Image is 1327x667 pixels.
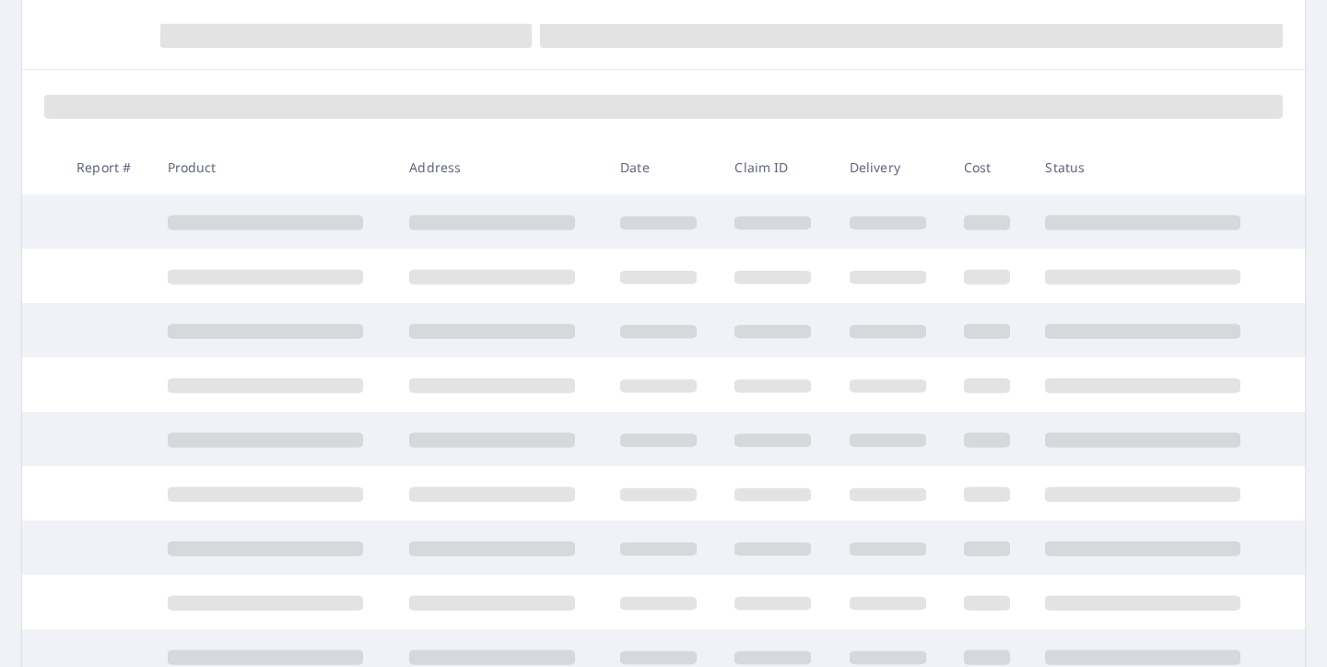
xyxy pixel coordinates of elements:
th: Claim ID [720,140,834,194]
th: Date [605,140,720,194]
th: Status [1030,140,1273,194]
th: Report # [62,140,152,194]
th: Cost [949,140,1030,194]
th: Product [153,140,395,194]
th: Address [394,140,605,194]
th: Delivery [835,140,949,194]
